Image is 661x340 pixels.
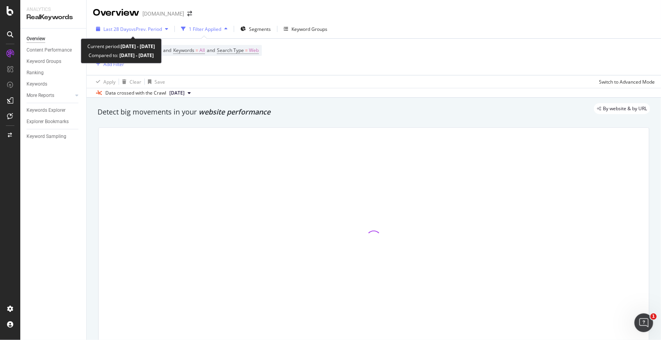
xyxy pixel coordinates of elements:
span: and [163,47,171,54]
a: Keywords Explorer [27,106,81,115]
button: [DATE] [166,88,194,98]
div: Apply [103,79,115,85]
button: Apply [93,75,115,88]
div: RealKeywords [27,13,80,22]
span: Keywords [173,47,194,54]
button: 1 Filter Applied [178,23,231,35]
b: [DATE] - [DATE] [121,43,155,50]
span: and [207,47,215,54]
div: Keyword Groups [27,57,61,66]
div: Overview [27,35,45,43]
button: Segments [237,23,274,35]
div: legacy label [594,103,650,114]
div: Clear [130,79,141,85]
a: Ranking [27,69,81,77]
div: Save [155,79,165,85]
div: arrow-right-arrow-left [187,11,192,16]
span: Segments [249,26,271,32]
div: Analytics [27,6,80,13]
button: Clear [119,75,141,88]
div: Keyword Groups [291,26,327,32]
a: Explorer Bookmarks [27,118,81,126]
div: Keywords Explorer [27,106,66,115]
div: Compared to: [89,51,154,60]
button: Switch to Advanced Mode [596,75,655,88]
div: Explorer Bookmarks [27,118,69,126]
span: Last 28 Days [103,26,131,32]
span: All [199,45,205,56]
button: Last 28 DaysvsPrev. Period [93,23,171,35]
a: Keyword Sampling [27,132,81,141]
div: 1 Filter Applied [189,26,221,32]
div: [DOMAIN_NAME] [142,10,184,18]
span: = [195,47,198,54]
div: Ranking [27,69,44,77]
a: More Reports [27,91,73,100]
a: Keywords [27,80,81,88]
a: Content Performance [27,46,81,54]
a: Keyword Groups [27,57,81,66]
span: Search Type [217,47,244,54]
button: Save [145,75,165,88]
div: Overview [93,6,139,20]
div: More Reports [27,91,54,100]
a: Overview [27,35,81,43]
span: Web [249,45,259,56]
span: By website & by URL [603,106,647,111]
div: Keywords [27,80,47,88]
div: Switch to Advanced Mode [599,79,655,85]
div: Data crossed with the Crawl [105,89,166,97]
div: Content Performance [27,46,72,54]
button: Keyword Groups [281,23,330,35]
iframe: Intercom live chat [634,313,653,332]
button: Add Filter [93,59,124,69]
span: = [245,47,248,54]
span: vs Prev. Period [131,26,162,32]
div: Current period: [87,42,155,51]
div: Add Filter [103,61,124,68]
div: Keyword Sampling [27,132,66,141]
b: [DATE] - [DATE] [118,52,154,59]
span: 1 [650,313,657,320]
span: 2025 Aug. 25th [169,89,185,97]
